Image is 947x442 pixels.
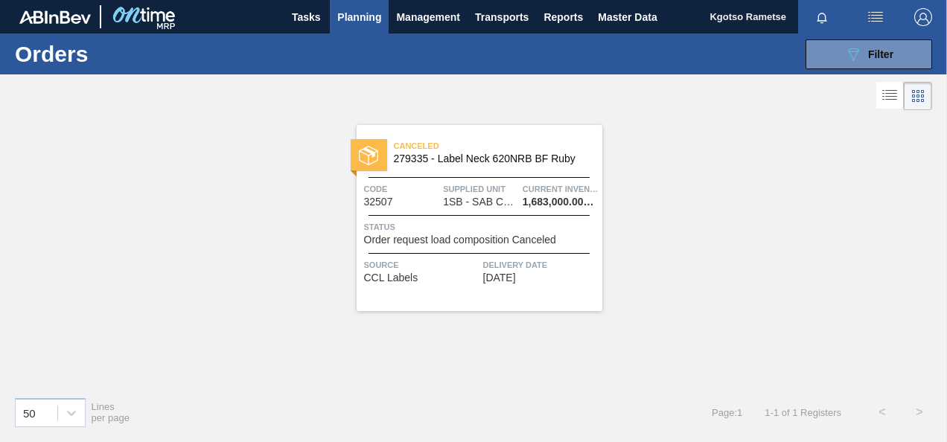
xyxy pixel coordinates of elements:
span: Filter [868,48,893,60]
button: Filter [806,39,932,69]
span: 1 - 1 of 1 Registers [765,407,841,418]
span: Transports [475,8,529,26]
img: userActions [867,8,884,26]
button: > [901,394,938,431]
div: Card Vision [904,82,932,110]
span: Status [364,220,599,234]
span: Management [396,8,460,26]
span: Current inventory [523,182,599,196]
span: Canceled [394,138,602,153]
span: Delivery Date [483,257,599,272]
span: Code [364,182,440,196]
span: Page : 1 [712,407,742,418]
span: 32507 [364,196,393,208]
div: List Vision [876,82,904,110]
div: 50 [23,406,36,419]
span: 279335 - Label Neck 620NRB BF Ruby [394,153,590,164]
button: < [864,394,901,431]
span: Tasks [290,8,322,26]
img: Logout [914,8,932,26]
span: Reports [543,8,583,26]
span: Planning [337,8,381,26]
span: Master Data [598,8,657,26]
button: Notifications [798,7,846,28]
span: Lines per page [92,401,130,423]
span: Supplied Unit [443,182,519,196]
img: status [359,146,378,165]
span: Source [364,257,479,272]
span: 1SB - SAB Chamdor Brewery [443,196,517,208]
a: statusCanceled279335 - Label Neck 620NRB BF RubyCode32507Supplied Unit1SB - SAB Chamdor BreweryCu... [345,125,602,311]
span: 10/05/2025 [483,272,516,284]
span: Order request load composition Canceled [364,234,556,246]
span: 1,683,000.000 EA [523,196,599,208]
span: CCL Labels [364,272,418,284]
h1: Orders [15,45,220,63]
img: TNhmsLtSVTkK8tSr43FrP2fwEKptu5GPRR3wAAAABJRU5ErkJggg== [19,10,91,24]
